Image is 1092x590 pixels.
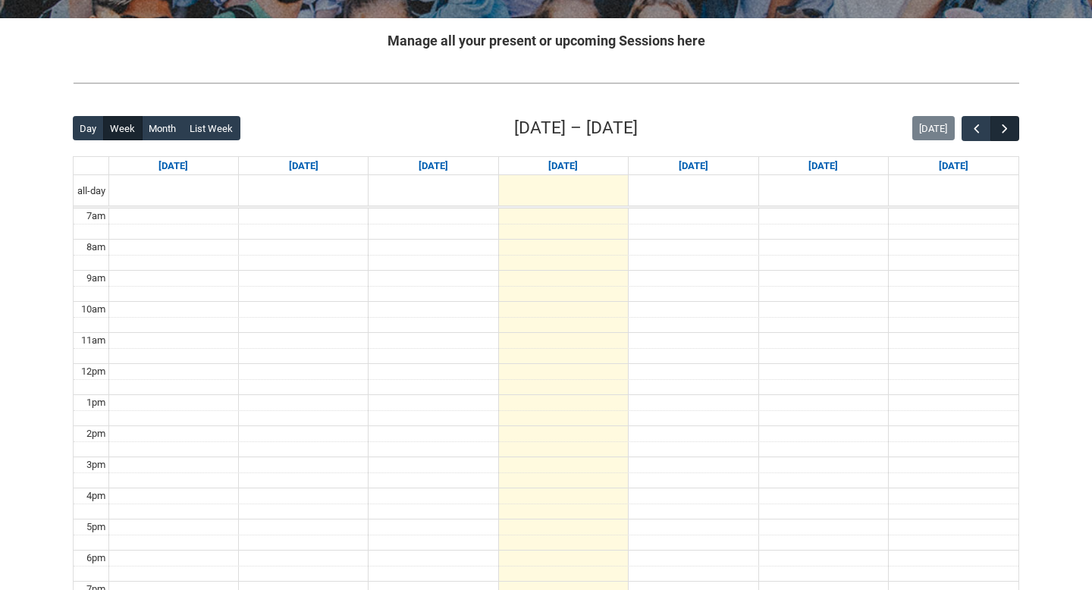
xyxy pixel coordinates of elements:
[912,116,955,140] button: [DATE]
[83,271,108,286] div: 9am
[78,302,108,317] div: 10am
[545,157,581,175] a: Go to September 10, 2025
[78,333,108,348] div: 11am
[990,116,1019,141] button: Next Week
[83,395,108,410] div: 1pm
[83,457,108,472] div: 3pm
[83,551,108,566] div: 6pm
[936,157,971,175] a: Go to September 13, 2025
[676,157,711,175] a: Go to September 11, 2025
[74,184,108,199] span: all-day
[83,209,108,224] div: 7am
[73,116,104,140] button: Day
[83,488,108,504] div: 4pm
[155,157,191,175] a: Go to September 7, 2025
[83,240,108,255] div: 8am
[73,75,1019,91] img: REDU_GREY_LINE
[183,116,240,140] button: List Week
[83,519,108,535] div: 5pm
[286,157,322,175] a: Go to September 8, 2025
[514,115,638,141] h2: [DATE] – [DATE]
[416,157,451,175] a: Go to September 9, 2025
[73,30,1019,51] h2: Manage all your present or upcoming Sessions here
[78,364,108,379] div: 12pm
[83,426,108,441] div: 2pm
[805,157,841,175] a: Go to September 12, 2025
[142,116,184,140] button: Month
[103,116,143,140] button: Week
[962,116,990,141] button: Previous Week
